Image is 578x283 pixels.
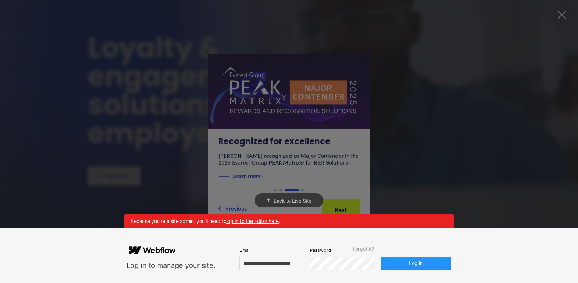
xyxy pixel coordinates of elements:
span: Email [239,247,250,253]
div: Because you're a site admin, you'll need to . [124,214,454,228]
span: Password [310,247,331,253]
button: Log in [381,257,451,270]
span: Forgot it? [353,246,374,252]
span: Back to Live Site [274,198,311,204]
a: log in to the Editor here [226,218,279,224]
div: Log in to manage your site. [127,261,215,270]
